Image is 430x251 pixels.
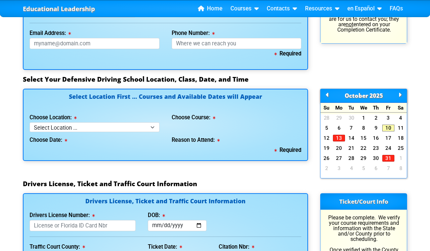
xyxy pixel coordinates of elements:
[333,135,345,141] a: 13
[345,135,357,141] a: 14
[370,92,383,99] span: 2025
[345,155,357,162] a: 28
[30,94,301,108] h4: Select Location First ... Courses and Available Dates will Appear
[333,155,345,162] a: 27
[382,165,395,172] a: 7
[148,220,207,231] input: mm/dd/yyyy
[345,115,357,121] a: 30
[30,137,67,143] label: Choose Date:
[320,135,333,141] a: 12
[320,125,333,131] a: 5
[302,4,342,14] a: Resources
[274,147,301,153] b: Required
[370,103,382,113] div: Th
[394,145,407,152] a: 25
[30,213,95,218] label: Drivers License Number:
[357,155,370,162] a: 29
[357,125,370,131] a: 8
[333,145,345,152] a: 20
[394,155,407,162] a: 1
[345,165,357,172] a: 4
[357,145,370,152] a: 22
[30,220,136,231] input: License or Florida ID Card Nbr
[345,103,357,113] div: Tu
[370,145,382,152] a: 23
[394,125,407,131] a: 11
[382,155,395,162] a: 31
[370,135,382,141] a: 16
[382,115,395,121] a: 3
[327,11,401,33] p: Your email and Phone Number are for us to contact you; they are entered on your Completion Certif...
[345,4,384,14] a: en Español
[345,125,357,131] a: 7
[382,135,395,141] a: 17
[30,198,301,205] h4: Drivers License, Ticket and Traffic Court Information
[195,4,225,14] a: Home
[23,75,407,83] h3: Select Your Defensive Driving School Location, Class, Date, and Time
[148,244,182,250] label: Ticket Date:
[23,180,407,188] h3: Drivers License, Ticket and Traffic Court Information
[320,194,407,210] h3: Ticket/Court Info
[320,165,333,172] a: 2
[394,135,407,141] a: 18
[345,145,357,152] a: 21
[320,103,333,113] div: Su
[23,3,95,14] a: Educational Leadership
[320,155,333,162] a: 26
[333,165,345,172] a: 3
[172,115,215,120] label: Choose Course:
[219,244,254,250] label: Citation Nbr:
[228,4,261,14] a: Courses
[382,145,395,152] a: 24
[346,21,353,28] u: not
[264,4,300,14] a: Contacts
[357,165,370,172] a: 5
[394,103,407,113] div: Sa
[320,145,333,152] a: 19
[382,103,395,113] div: Fr
[394,165,407,172] a: 8
[382,125,395,131] a: 10
[30,31,71,36] label: Email Address:
[357,115,370,121] a: 1
[370,155,382,162] a: 30
[274,50,301,57] b: Required
[30,244,85,250] label: Traffic Court County:
[357,135,370,141] a: 15
[172,137,220,143] label: Reason to Attend:
[357,103,370,113] div: We
[370,165,382,172] a: 6
[345,92,368,99] span: October
[172,31,215,36] label: Phone Number:
[387,4,406,14] a: FAQs
[320,115,333,121] a: 28
[30,38,160,49] input: myname@domain.com
[370,115,382,121] a: 2
[333,115,345,121] a: 29
[370,125,382,131] a: 9
[333,103,345,113] div: Mo
[148,213,165,218] label: DOB:
[172,38,302,49] input: Where we can reach you
[394,115,407,121] a: 4
[333,125,345,131] a: 6
[30,115,77,120] label: Choose Location:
